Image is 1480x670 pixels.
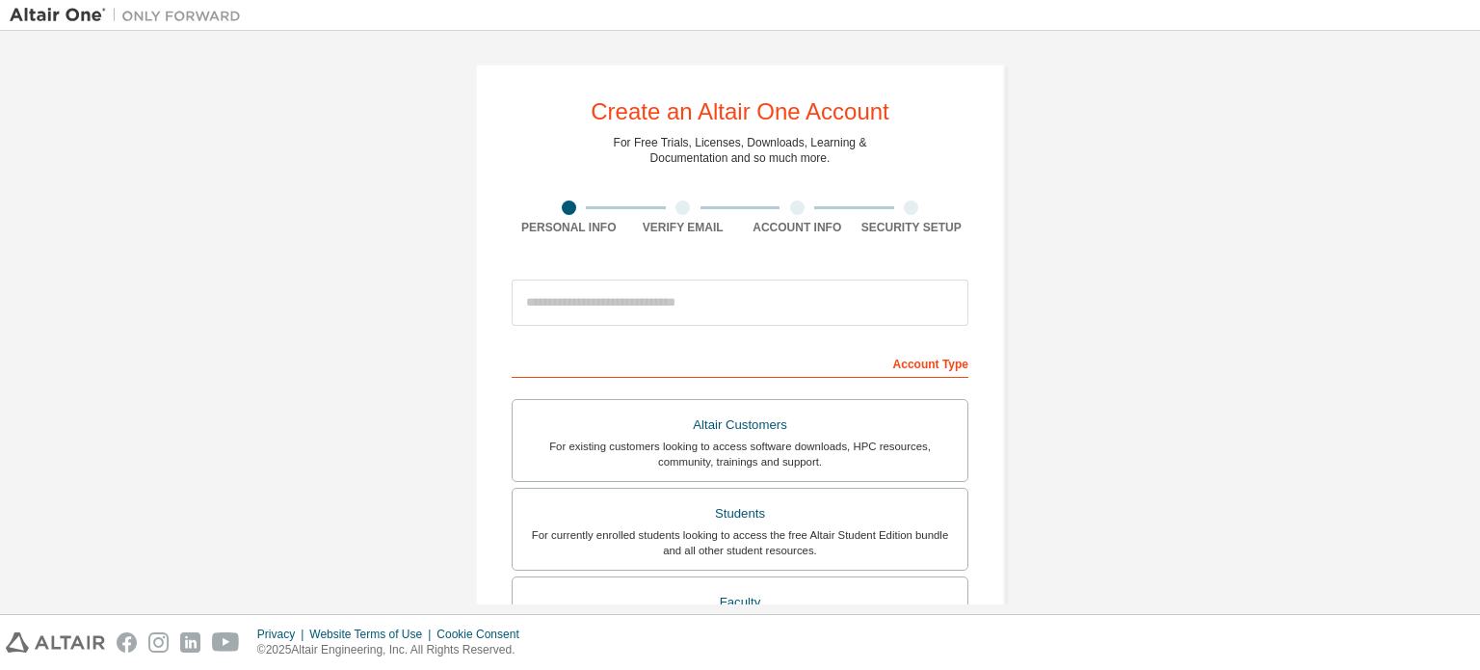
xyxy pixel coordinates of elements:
div: For currently enrolled students looking to access the free Altair Student Edition bundle and all ... [524,527,956,558]
div: Account Type [512,347,968,378]
div: Personal Info [512,220,626,235]
div: For existing customers looking to access software downloads, HPC resources, community, trainings ... [524,439,956,469]
div: Faculty [524,589,956,616]
img: facebook.svg [117,632,137,653]
div: Account Info [740,220,855,235]
div: Privacy [257,627,309,642]
div: Verify Email [626,220,741,235]
img: youtube.svg [212,632,240,653]
p: © 2025 Altair Engineering, Inc. All Rights Reserved. [257,642,531,658]
img: linkedin.svg [180,632,200,653]
img: Altair One [10,6,251,25]
img: instagram.svg [148,632,169,653]
img: altair_logo.svg [6,632,105,653]
div: Website Terms of Use [309,627,436,642]
div: Students [524,500,956,527]
div: Create an Altair One Account [591,100,889,123]
div: Security Setup [855,220,969,235]
div: Cookie Consent [436,627,530,642]
div: Altair Customers [524,412,956,439]
div: For Free Trials, Licenses, Downloads, Learning & Documentation and so much more. [614,135,867,166]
